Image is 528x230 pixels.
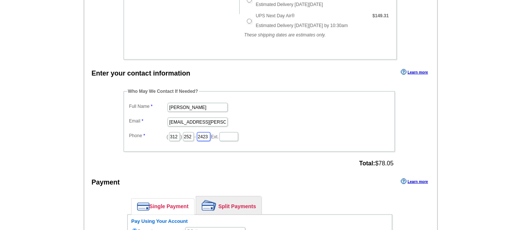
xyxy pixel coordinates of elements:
[129,118,167,124] label: Email
[378,55,528,230] iframe: LiveChat chat widget
[137,203,150,211] img: single-payment.png
[256,23,348,28] span: Estimated Delivery [DATE][DATE] by 10:30am
[244,32,326,38] em: These shipping dates are estimates only.
[127,130,391,142] dd: ( ) - Ext.
[372,13,389,18] strong: $149.31
[132,199,194,215] a: Single Payment
[129,103,167,110] label: Full Name
[359,160,375,166] strong: Total:
[202,200,216,211] img: split-payment.png
[92,178,120,188] div: Payment
[129,132,167,139] label: Phone
[92,68,191,79] div: Enter your contact information
[256,12,295,19] label: UPS Next Day Air®
[256,2,323,7] span: Estimated Delivery [DATE][DATE]
[196,197,262,215] a: Split Payments
[132,219,388,225] h6: Pay Using Your Account
[359,160,393,167] span: $78.05
[127,88,199,95] legend: Who May We Contact If Needed?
